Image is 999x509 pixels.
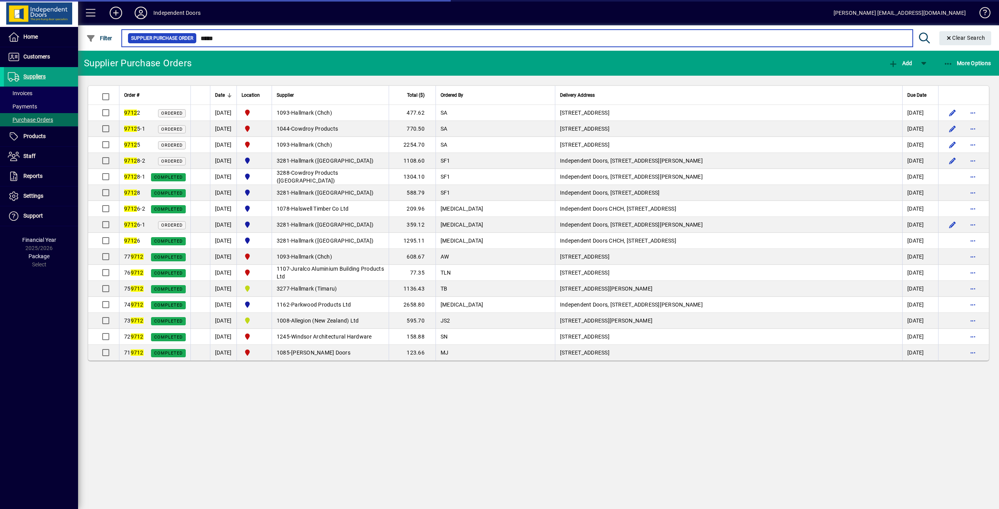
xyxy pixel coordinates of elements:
[154,271,183,276] span: Completed
[272,265,389,281] td: -
[124,206,145,212] span: 6-2
[210,137,236,153] td: [DATE]
[272,169,389,185] td: -
[210,105,236,121] td: [DATE]
[154,319,183,324] span: Completed
[242,220,267,229] span: Cromwell Central Otago
[210,169,236,185] td: [DATE]
[441,286,448,292] span: TB
[555,265,902,281] td: [STREET_ADDRESS]
[272,217,389,233] td: -
[154,175,183,180] span: Completed
[902,329,938,345] td: [DATE]
[23,213,43,219] span: Support
[124,158,145,164] span: 8-2
[161,127,183,132] span: Ordered
[124,126,145,132] span: 5-1
[210,185,236,201] td: [DATE]
[272,121,389,137] td: -
[242,284,267,293] span: Timaru
[124,158,137,164] em: 9712
[210,249,236,265] td: [DATE]
[946,138,959,151] button: Edit
[944,60,991,66] span: More Options
[441,91,463,99] span: Ordered By
[23,133,46,139] span: Products
[967,202,979,215] button: More options
[124,222,137,228] em: 9712
[124,333,144,340] span: 72
[291,301,351,308] span: Parkwood Products Ltd
[277,110,290,116] span: 1093
[28,253,50,259] span: Package
[4,27,78,47] a: Home
[277,286,290,292] span: 3277
[967,170,979,183] button: More options
[103,6,128,20] button: Add
[902,313,938,329] td: [DATE]
[389,201,436,217] td: 209.96
[131,349,144,356] em: 9712
[154,351,183,356] span: Completed
[555,249,902,265] td: [STREET_ADDRESS]
[291,206,349,212] span: Halswell Timber Co Ltd
[407,91,425,99] span: Total ($)
[902,137,938,153] td: [DATE]
[272,249,389,265] td: -
[555,201,902,217] td: Independent Doors CHCH, [STREET_ADDRESS]
[131,317,144,324] em: 9712
[242,332,267,341] span: Christchurch
[887,56,914,70] button: Add
[272,297,389,313] td: -
[23,153,36,159] span: Staff
[124,126,137,132] em: 9712
[555,233,902,249] td: Independent Doors CHCH, [STREET_ADDRESS]
[291,317,359,324] span: Allegion (New Zealand) Ltd
[291,222,373,228] span: Hallmark ([GEOGRAPHIC_DATA])
[153,7,201,19] div: Independent Doors
[124,286,144,292] span: 75
[394,91,432,99] div: Total ($)
[272,329,389,345] td: -
[907,91,926,99] span: Due Date
[902,185,938,201] td: [DATE]
[389,297,436,313] td: 2658.80
[4,47,78,67] a: Customers
[242,91,267,99] div: Location
[277,91,384,99] div: Supplier
[967,330,979,343] button: More options
[967,218,979,231] button: More options
[389,137,436,153] td: 2254.70
[124,206,137,212] em: 9712
[242,252,267,261] span: Christchurch
[154,207,183,212] span: Completed
[124,190,140,196] span: 8
[210,153,236,169] td: [DATE]
[23,34,38,40] span: Home
[154,191,183,196] span: Completed
[902,297,938,313] td: [DATE]
[161,159,183,164] span: Ordered
[555,329,902,345] td: [STREET_ADDRESS]
[210,201,236,217] td: [DATE]
[86,35,112,41] span: Filter
[272,201,389,217] td: -
[441,270,451,276] span: TLN
[124,222,145,228] span: 6-1
[242,204,267,213] span: Cromwell Central Otago
[131,333,144,340] em: 9712
[242,124,267,133] span: Christchurch
[161,111,183,116] span: Ordered
[131,270,144,276] em: 9712
[242,268,267,277] span: Christchurch
[389,121,436,137] td: 770.50
[22,237,56,243] span: Financial Year
[124,317,144,324] span: 73
[967,266,979,279] button: More options
[277,158,290,164] span: 3281
[902,201,938,217] td: [DATE]
[277,266,290,272] span: 1107
[84,57,192,69] div: Supplier Purchase Orders
[124,110,140,116] span: 2
[215,91,232,99] div: Date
